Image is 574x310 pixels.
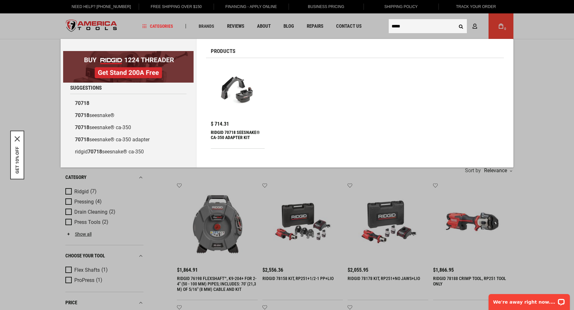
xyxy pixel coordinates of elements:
a: 70718 [70,97,187,109]
a: RIDGID 70718 SEESNAKE® CA-350 ADAPTER KIT $ 714.31 RIDGID 70718 SEESNAKE® CA-350 ADAPTER KIT [211,63,265,148]
b: 70718 [75,112,89,118]
svg: close icon [15,137,20,142]
b: 70718 [88,149,102,155]
span: Brands [199,24,214,28]
b: 70718 [75,100,89,106]
button: Search [455,20,467,32]
span: $ 714.31 [211,122,229,127]
span: Suggestions [70,85,102,91]
a: 70718seesnake® ca-350 adapter [70,134,187,146]
img: RIDGID 70718 SEESNAKE® CA-350 ADAPTER KIT [214,66,261,114]
b: 70718 [75,124,89,130]
a: Categories [140,22,176,31]
span: Categories [143,24,173,28]
a: Brands [196,22,217,31]
a: 70718seesnake® [70,109,187,122]
a: 70718seesnake® ca-350 [70,122,187,134]
a: BOGO: Buy RIDGID® 1224 Threader, Get Stand 200A Free! [63,51,194,56]
button: GET 10% OFF [15,147,20,174]
iframe: LiveChat chat widget [484,290,574,310]
button: Close [15,137,20,142]
img: BOGO: Buy RIDGID® 1224 Threader, Get Stand 200A Free! [63,51,194,83]
a: ridgid70718seesnake® ca-350 [70,146,187,158]
span: Products [211,48,235,54]
div: RIDGID 70718 SEESNAKE® CA-350 ADAPTER KIT [211,130,265,145]
b: 70718 [75,137,89,143]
